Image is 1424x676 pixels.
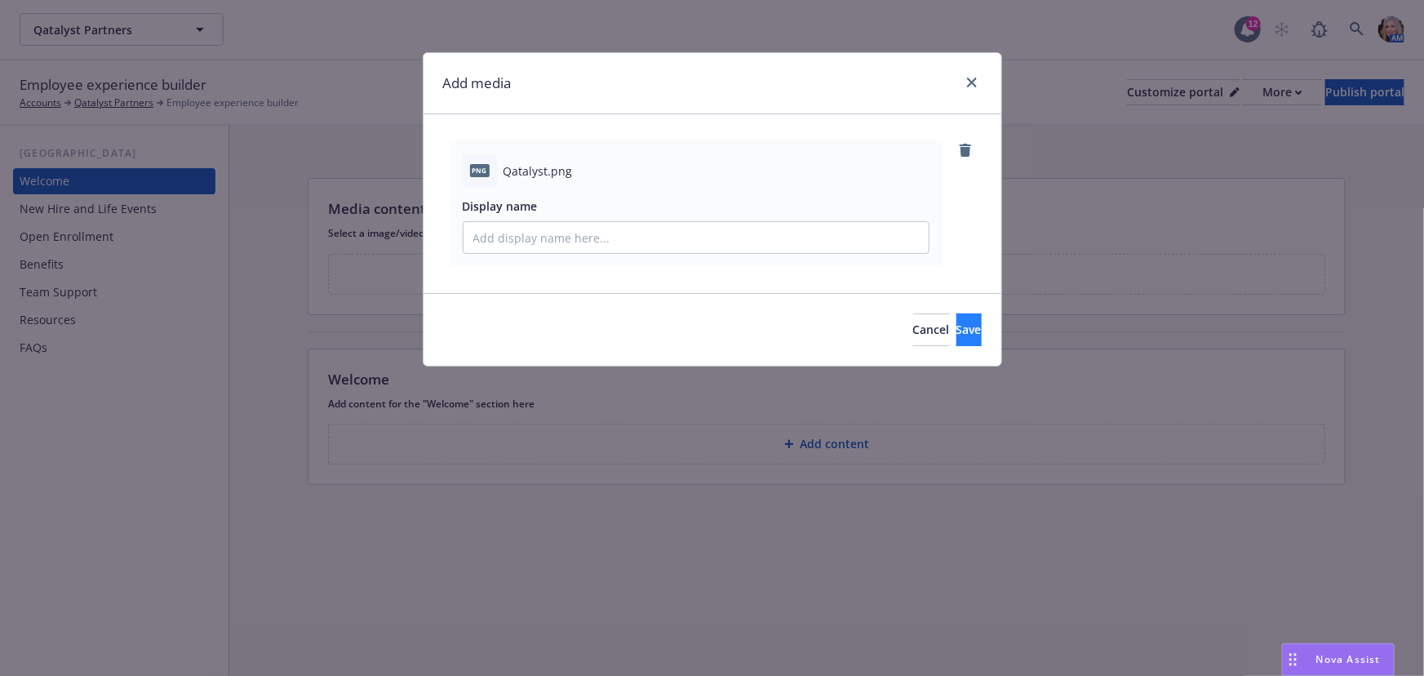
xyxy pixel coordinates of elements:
span: Nova Assist [1316,652,1381,666]
button: Cancel [913,314,950,346]
div: Drag to move [1283,644,1303,675]
input: Add display name here... [464,222,929,253]
span: Qatalyst.png [504,162,573,180]
span: Display name [463,198,538,214]
h1: Add media [443,73,512,94]
button: Nova Assist [1282,643,1395,676]
button: Save [956,314,982,346]
span: png [470,164,490,176]
span: Cancel [913,322,950,337]
a: close [962,73,982,92]
a: remove [956,140,975,160]
span: Save [956,322,982,337]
